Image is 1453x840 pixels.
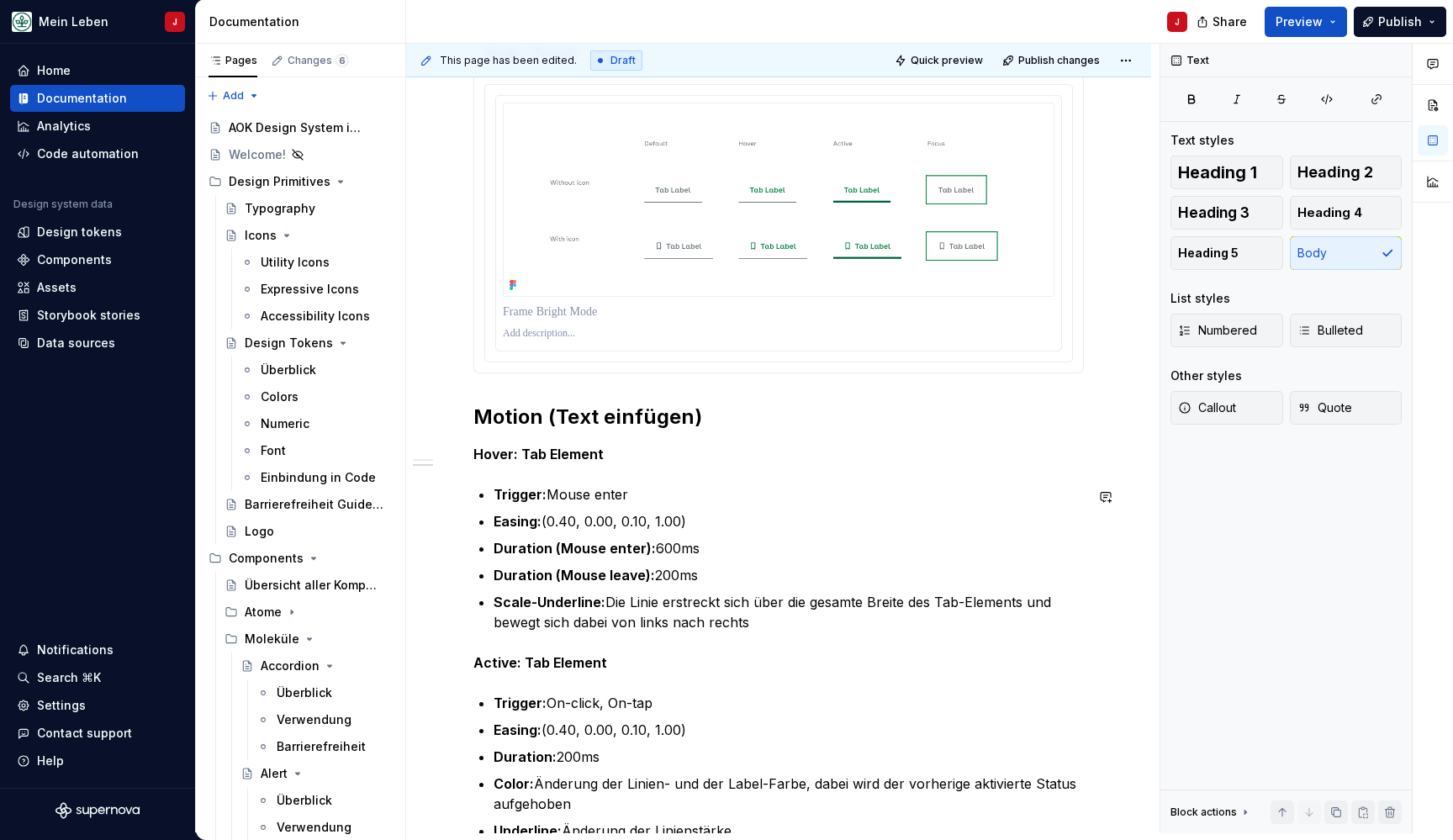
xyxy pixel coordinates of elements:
[1170,314,1283,347] button: Numbered
[473,404,1084,431] h2: Motion (Text einfügen)
[250,733,399,760] a: Barrierefreiheit
[55,802,140,819] svg: Supernova Logo
[10,57,185,84] a: Home
[37,279,77,296] div: Assets
[1354,7,1446,37] button: Publish
[250,787,399,814] a: Überblick
[261,281,359,298] div: Expressive Icons
[1297,322,1363,339] span: Bulleted
[1290,156,1403,189] button: Heading 2
[494,774,1084,814] p: Änderung der Linien- und der Label-Farbe, dabei wird der vorherige aktivierte Status aufgehoben
[261,765,288,782] div: Alert
[1265,7,1347,37] button: Preview
[245,631,299,647] div: Moleküle
[202,545,399,572] div: Components
[261,254,330,271] div: Utility Icons
[12,12,32,32] img: df5db9ef-aba0-4771-bf51-9763b7497661.png
[37,642,114,658] div: Notifications
[473,446,604,462] strong: Hover: Tab Element
[13,198,113,211] div: Design system data
[37,62,71,79] div: Home
[10,692,185,719] a: Settings
[1170,236,1283,270] button: Heading 5
[1290,391,1403,425] button: Quote
[494,822,562,839] strong: Underline:
[37,145,139,162] div: Code automation
[494,513,542,530] strong: Easing:
[229,119,367,136] div: AOK Design System in Arbeit
[10,664,185,691] button: Search ⌘K
[218,572,399,599] a: Übersicht aller Komponenten
[261,415,309,432] div: Numeric
[1018,54,1100,67] span: Publish changes
[202,141,399,168] a: Welcome!
[37,669,101,686] div: Search ⌘K
[494,565,1084,585] p: 200ms
[218,599,399,626] div: Atome
[10,85,185,112] a: Documentation
[1170,156,1283,189] button: Heading 1
[218,626,399,652] div: Moleküle
[911,54,983,67] span: Quick preview
[1170,806,1237,819] div: Block actions
[1276,13,1323,30] span: Preview
[1297,399,1352,416] span: Quote
[473,654,607,671] strong: Active: Tab Element
[3,3,192,40] button: Mein LebenJ
[245,496,383,513] div: Barrierefreiheit Guidelines
[172,15,177,29] div: J
[10,219,185,246] a: Design tokens
[1170,800,1252,824] div: Block actions
[288,54,349,67] div: Changes
[229,146,286,163] div: Welcome!
[202,168,399,195] div: Design Primitives
[10,246,185,273] a: Components
[37,725,132,742] div: Contact support
[218,195,399,222] a: Typography
[1213,13,1247,30] span: Share
[1178,204,1250,221] span: Heading 3
[277,684,332,701] div: Überblick
[494,748,557,765] strong: Duration:
[1297,204,1362,221] span: Heading 4
[1290,196,1403,230] button: Heading 4
[218,330,399,357] a: Design Tokens
[1178,399,1236,416] span: Callout
[229,550,304,567] div: Components
[494,511,1084,531] p: (0.40, 0.00, 0.10, 1.00)
[37,118,91,135] div: Analytics
[202,114,399,141] a: AOK Design System in Arbeit
[261,362,316,378] div: Überblick
[997,49,1107,72] button: Publish changes
[10,274,185,301] a: Assets
[494,695,547,711] strong: Trigger:
[277,738,366,755] div: Barrierefreiheit
[440,54,577,67] span: This page has been edited.
[234,276,399,303] a: Expressive Icons
[245,523,274,540] div: Logo
[261,388,299,405] div: Colors
[890,49,991,72] button: Quick preview
[484,44,1073,362] section-item: Bright
[10,113,185,140] a: Analytics
[494,720,1084,740] p: (0.40, 0.00, 0.10, 1.00)
[494,484,1084,505] p: Mouse enter
[1178,164,1257,181] span: Heading 1
[218,518,399,545] a: Logo
[234,760,399,787] a: Alert
[261,469,376,486] div: Einbindung in Code
[1170,367,1242,384] div: Other styles
[261,308,370,325] div: Accessibility Icons
[494,693,1084,713] p: On-click, On-tap
[494,721,542,738] strong: Easing:
[494,486,547,503] strong: Trigger:
[1178,245,1239,262] span: Heading 5
[250,679,399,706] a: Überblick
[37,90,127,107] div: Documentation
[277,711,351,728] div: Verwendung
[336,54,349,67] span: 6
[37,753,64,769] div: Help
[261,658,320,674] div: Accordion
[494,538,1084,558] p: 600ms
